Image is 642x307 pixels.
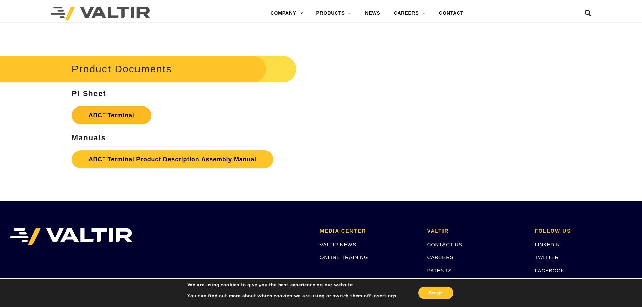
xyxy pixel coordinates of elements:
[418,287,453,299] button: Accept
[358,7,387,20] a: NEWS
[432,7,470,20] a: CONTACT
[264,7,310,20] a: COMPANY
[427,242,462,247] a: CONTACT US
[534,242,560,247] a: LINKEDIN
[72,133,106,142] strong: Manuals
[102,112,107,117] sup: ™
[377,293,396,299] button: settings
[534,268,564,273] a: FACEBOOK
[72,150,273,168] a: ABC™Terminal Product Description Assembly Manual
[51,7,150,20] img: Valtir
[102,156,107,161] sup: ™
[427,254,454,260] a: CAREERS
[427,228,525,234] h2: VALTIR
[534,228,632,234] h2: FOLLOW US
[10,228,132,245] img: VALTIR
[534,254,559,260] a: TWITTER
[187,282,398,288] p: We are using cookies to give you the best experience on our website.
[320,242,356,247] a: VALTIR NEWS
[387,7,432,20] a: CAREERS
[427,268,452,273] a: PATENTS
[187,293,398,299] p: You can find out more about which cookies we are using or switch them off in .
[310,7,359,20] a: PRODUCTS
[72,106,151,124] a: ABC™Terminal
[72,89,106,98] strong: PI Sheet
[320,228,417,234] h2: MEDIA CENTER
[320,254,368,260] a: ONLINE TRAINING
